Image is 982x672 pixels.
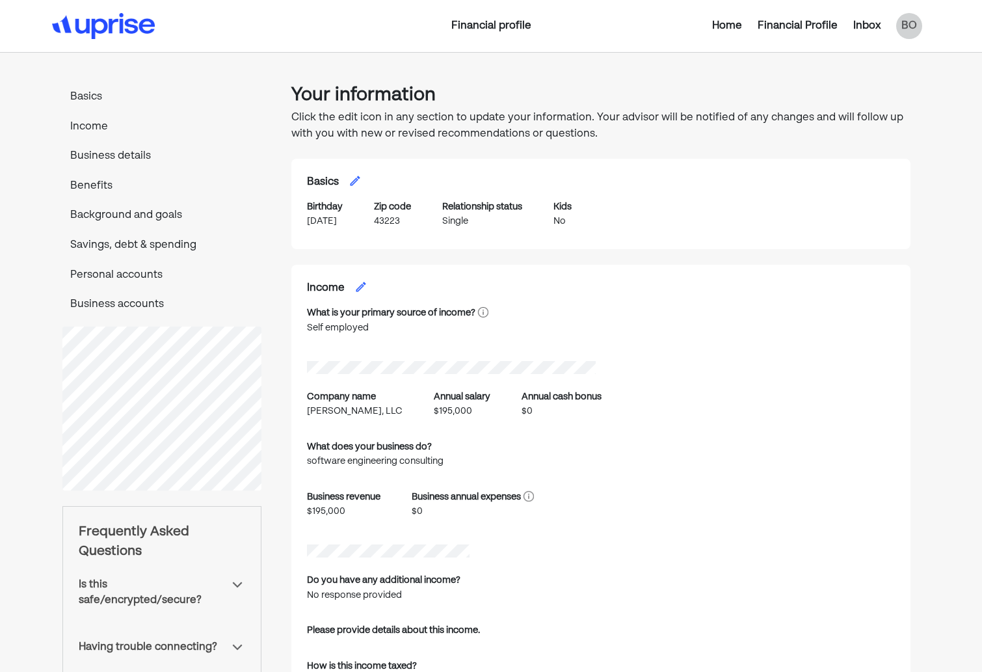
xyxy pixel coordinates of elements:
div: $195,000 [307,504,380,518]
div: Do you have any additional income? [307,573,460,587]
p: Personal accounts [62,267,261,284]
div: Financial profile [346,18,636,34]
div: What does your business do? [307,440,432,454]
div: Kids [553,200,572,214]
div: $0 [412,504,534,518]
p: Benefits [62,178,261,195]
p: Click the edit icon in any section to update your information. Your advisor will be notified of a... [291,110,911,143]
div: $195,000 [434,404,490,418]
div: $0 [522,404,602,418]
h2: Basics [307,174,339,191]
div: Annual cash bonus [522,390,602,404]
div: Financial Profile [758,18,838,34]
p: Savings, debt & spending [62,237,261,254]
div: Is this safe/encrypted/secure? [79,577,230,608]
div: What is your primary source of income? [307,306,475,320]
div: [PERSON_NAME], LLC [307,404,403,418]
div: Inbox [853,18,881,34]
div: Business revenue [307,490,380,504]
div: 43223 [374,214,411,228]
p: Business details [62,148,261,165]
div: Frequently Asked Questions [79,522,245,561]
h1: Your information [291,81,911,110]
div: Zip code [374,200,411,214]
div: BO [896,13,922,39]
div: Self employed [307,321,488,335]
div: Company name [307,390,376,404]
div: software engineering consulting [307,454,444,468]
p: Basics [62,89,261,106]
div: No response provided [307,588,460,602]
div: Relationship status [442,200,522,214]
h2: Income [307,280,345,297]
div: No [553,214,572,228]
div: Having trouble connecting? [79,639,217,655]
div: Single [442,214,522,228]
div: [DATE] [307,214,343,228]
div: Birthday [307,200,343,214]
div: Business annual expenses [412,490,521,504]
p: Business accounts [62,297,261,314]
div: Home [712,18,742,34]
div: Please provide details about this income. [307,623,480,638]
p: Background and goals [62,208,261,224]
p: Income [62,119,261,136]
div: Annual salary [434,390,490,404]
